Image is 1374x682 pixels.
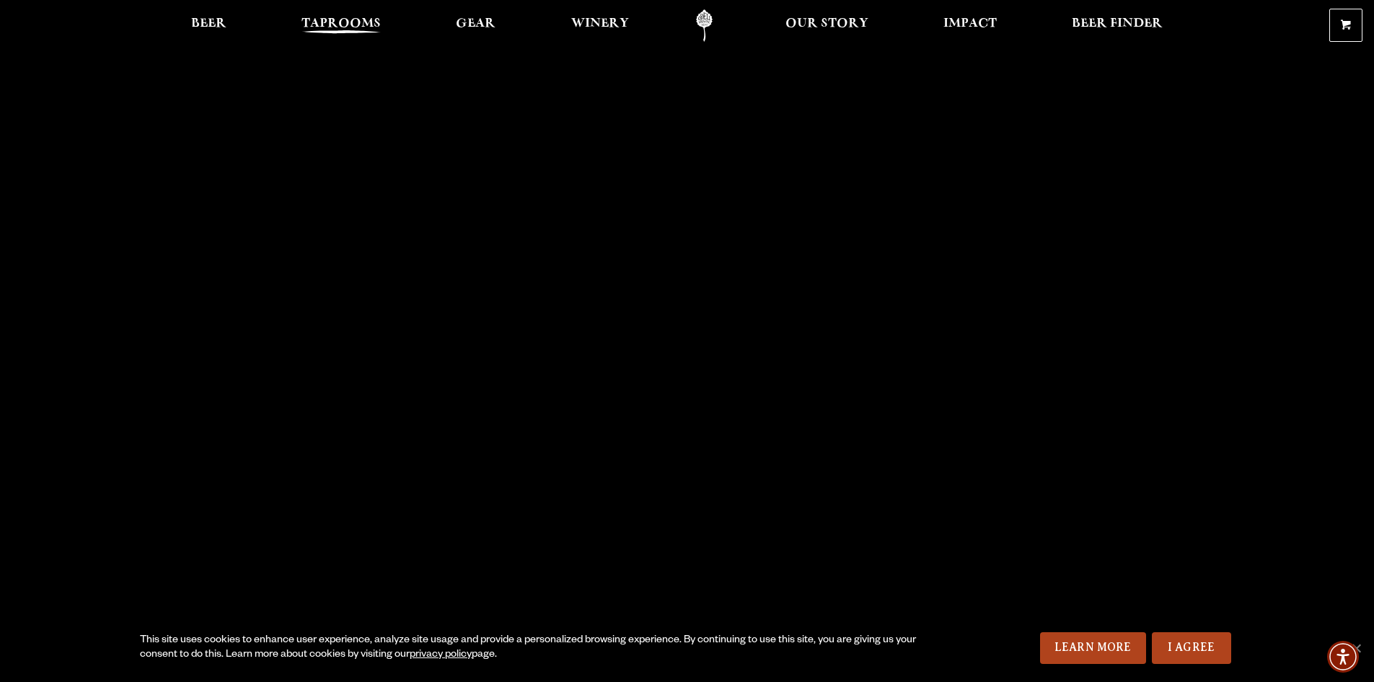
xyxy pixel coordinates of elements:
a: Beer Finder [1062,9,1172,42]
a: Gear [446,9,505,42]
span: Beer Finder [1072,18,1163,30]
a: Impact [934,9,1006,42]
a: Beer [182,9,236,42]
span: Impact [943,18,997,30]
span: Winery [571,18,629,30]
a: Taprooms [292,9,390,42]
div: This site uses cookies to enhance user experience, analyze site usage and provide a personalized ... [140,634,921,663]
a: Learn More [1040,632,1146,664]
span: Taprooms [301,18,381,30]
span: Beer [191,18,226,30]
a: Our Story [776,9,878,42]
a: Odell Home [677,9,731,42]
a: I Agree [1152,632,1231,664]
a: privacy policy [410,650,472,661]
a: Winery [562,9,638,42]
span: Our Story [785,18,868,30]
span: Gear [456,18,496,30]
div: Accessibility Menu [1327,641,1359,673]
